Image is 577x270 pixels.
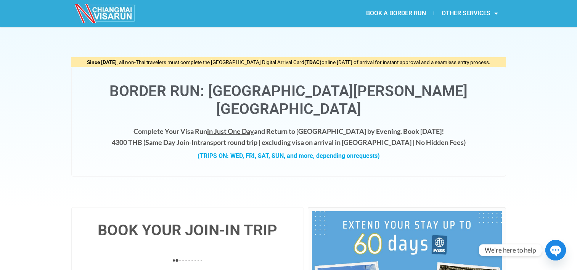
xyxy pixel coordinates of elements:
[79,82,498,118] h1: Border Run: [GEOGRAPHIC_DATA][PERSON_NAME][GEOGRAPHIC_DATA]
[207,127,254,135] span: in Just One Day
[358,5,434,22] a: BOOK A BORDER RUN
[79,126,498,148] h4: Complete Your Visa Run and Return to [GEOGRAPHIC_DATA] by Evening. Book [DATE]! 4300 THB ( transp...
[79,223,296,238] h4: BOOK YOUR JOIN-IN TRIP
[198,152,380,159] strong: (TRIPS ON: WED, FRI, SAT, SUN, and more, depending on
[87,59,117,65] strong: Since [DATE]
[354,152,380,159] span: requests)
[145,138,198,146] strong: Same Day Join-In
[304,59,321,65] strong: (TDAC)
[288,5,506,22] nav: Menu
[87,59,490,65] span: , all non-Thai travelers must complete the [GEOGRAPHIC_DATA] Digital Arrival Card online [DATE] o...
[434,5,506,22] a: OTHER SERVICES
